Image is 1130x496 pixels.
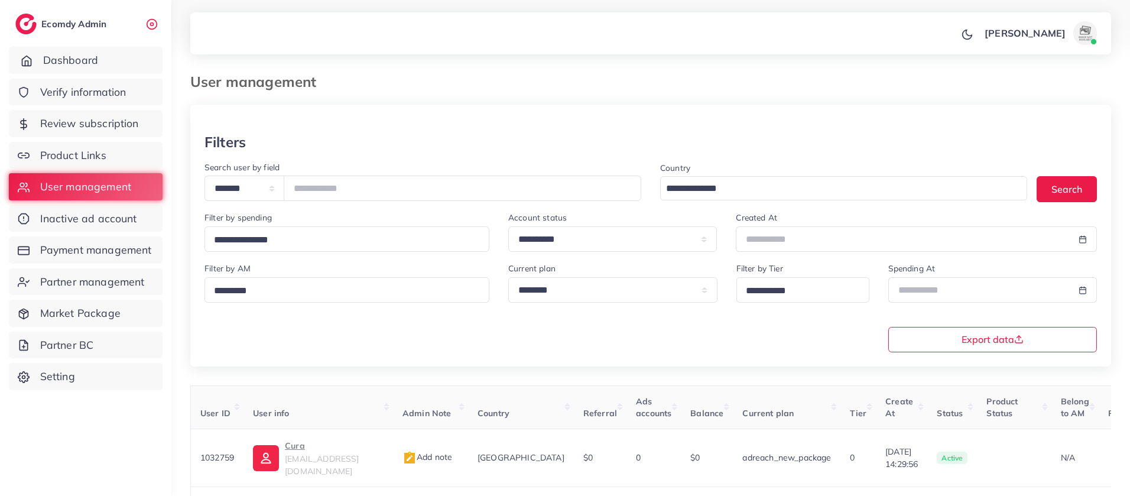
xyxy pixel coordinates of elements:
[690,408,723,419] span: Balance
[40,148,106,163] span: Product Links
[285,453,359,476] span: [EMAIL_ADDRESS][DOMAIN_NAME]
[40,242,152,258] span: Payment management
[736,212,777,223] label: Created At
[742,282,854,300] input: Search for option
[40,369,75,384] span: Setting
[204,262,251,274] label: Filter by AM
[1037,176,1097,202] button: Search
[9,110,163,137] a: Review subscription
[15,14,109,34] a: logoEcomdy Admin
[190,73,326,90] h3: User management
[204,134,246,151] h3: Filters
[985,26,1066,40] p: [PERSON_NAME]
[962,335,1024,344] span: Export data
[478,408,509,419] span: Country
[285,439,384,453] p: Cura
[402,452,452,462] span: Add note
[583,408,617,419] span: Referral
[736,262,783,274] label: Filter by Tier
[41,18,109,30] h2: Ecomdy Admin
[662,180,1012,198] input: Search for option
[850,452,855,463] span: 0
[43,53,98,68] span: Dashboard
[9,268,163,296] a: Partner management
[9,79,163,106] a: Verify information
[850,408,866,419] span: Tier
[888,327,1097,352] button: Export data
[690,452,700,463] span: $0
[636,452,641,463] span: 0
[210,282,474,300] input: Search for option
[937,452,967,465] span: active
[40,179,131,194] span: User management
[204,226,489,252] div: Search for option
[583,452,593,463] span: $0
[478,452,564,463] span: [GEOGRAPHIC_DATA]
[9,205,163,232] a: Inactive ad account
[40,116,139,131] span: Review subscription
[9,142,163,169] a: Product Links
[40,338,94,353] span: Partner BC
[40,211,137,226] span: Inactive ad account
[9,47,163,74] a: Dashboard
[204,161,280,173] label: Search user by field
[986,396,1018,419] span: Product Status
[253,408,289,419] span: User info
[508,212,567,223] label: Account status
[937,408,963,419] span: Status
[660,162,690,174] label: Country
[1073,21,1097,45] img: avatar
[9,332,163,359] a: Partner BC
[40,274,145,290] span: Partner management
[9,173,163,200] a: User management
[40,306,121,321] span: Market Package
[9,300,163,327] a: Market Package
[204,212,272,223] label: Filter by spending
[253,439,384,477] a: Cura[EMAIL_ADDRESS][DOMAIN_NAME]
[736,277,869,303] div: Search for option
[1061,396,1089,419] span: Belong to AM
[40,85,126,100] span: Verify information
[402,451,417,465] img: admin_note.cdd0b510.svg
[253,445,279,471] img: ic-user-info.36bf1079.svg
[885,446,918,470] span: [DATE] 14:29:56
[888,262,936,274] label: Spending At
[660,176,1027,200] div: Search for option
[742,408,794,419] span: Current plan
[1061,452,1075,463] span: N/A
[15,14,37,34] img: logo
[9,363,163,390] a: Setting
[636,396,671,419] span: Ads accounts
[9,236,163,264] a: Payment management
[204,277,489,303] div: Search for option
[978,21,1102,45] a: [PERSON_NAME]avatar
[200,452,234,463] span: 1032759
[508,262,556,274] label: Current plan
[402,408,452,419] span: Admin Note
[885,396,913,419] span: Create At
[200,408,230,419] span: User ID
[210,231,474,249] input: Search for option
[742,452,831,463] span: adreach_new_package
